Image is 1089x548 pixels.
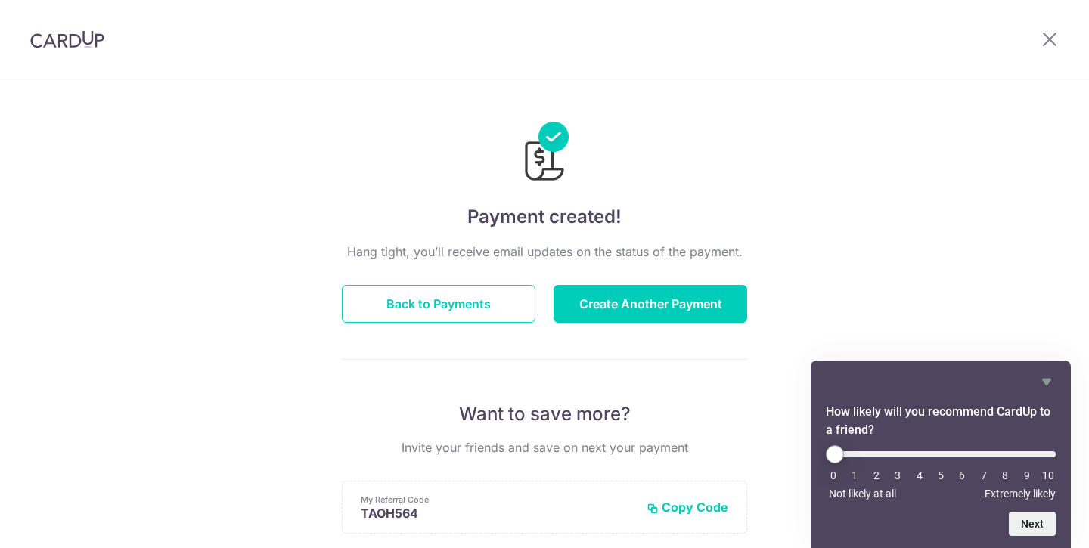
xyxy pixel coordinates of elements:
h2: How likely will you recommend CardUp to a friend? Select an option from 0 to 10, with 0 being Not... [826,403,1056,439]
button: Hide survey [1038,373,1056,391]
button: Back to Payments [342,285,535,323]
p: Hang tight, you’ll receive email updates on the status of the payment. [342,243,747,261]
span: Extremely likely [985,488,1056,500]
span: Not likely at all [829,488,896,500]
img: CardUp [30,30,104,48]
p: Want to save more? [342,402,747,426]
h4: Payment created! [342,203,747,231]
li: 1 [847,469,862,481]
li: 10 [1041,469,1056,481]
li: 9 [1019,469,1035,481]
p: My Referral Code [361,494,634,506]
li: 3 [890,469,905,481]
li: 4 [912,469,927,481]
div: How likely will you recommend CardUp to a friend? Select an option from 0 to 10, with 0 being Not... [826,373,1056,536]
div: How likely will you recommend CardUp to a friend? Select an option from 0 to 10, with 0 being Not... [826,445,1056,500]
button: Copy Code [647,500,728,515]
li: 2 [869,469,884,481]
img: Payments [520,122,569,185]
li: 7 [976,469,991,481]
button: Create Another Payment [554,285,747,323]
button: Next question [1009,512,1056,536]
p: Invite your friends and save on next your payment [342,438,747,457]
li: 5 [933,469,948,481]
p: TAOH564 [361,506,634,521]
li: 0 [826,469,841,481]
li: 8 [997,469,1013,481]
li: 6 [954,469,970,481]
